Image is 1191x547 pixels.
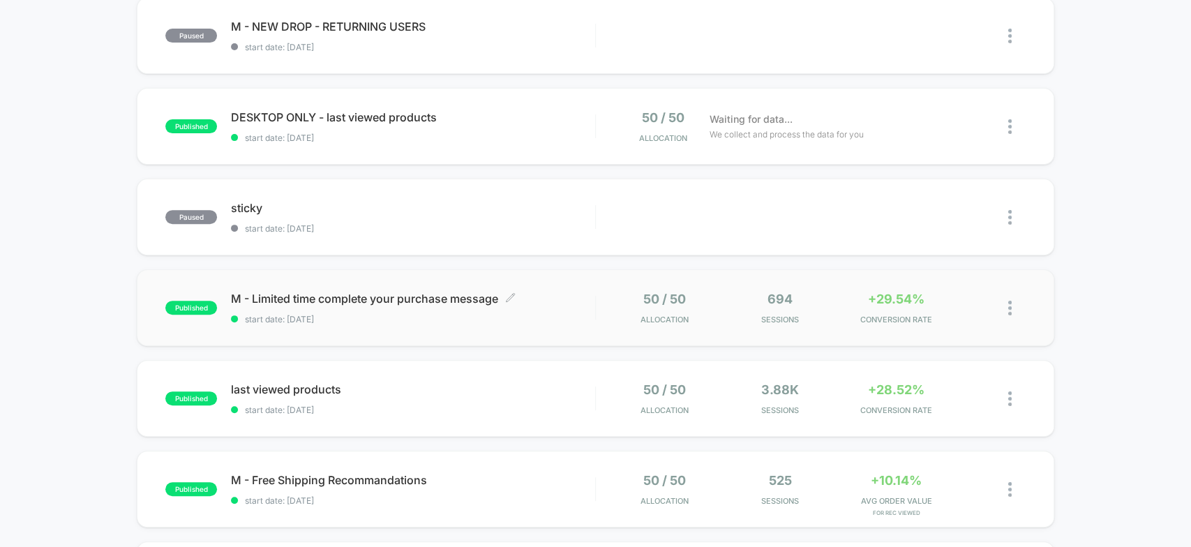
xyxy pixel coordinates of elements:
span: 50 / 50 [643,473,686,488]
span: paused [165,210,217,224]
span: start date: [DATE] [231,42,594,52]
img: close [1008,29,1012,43]
span: published [165,391,217,405]
span: Sessions [726,405,834,415]
span: CONVERSION RATE [841,315,950,324]
span: for Rec Viewed [841,509,950,516]
span: 694 [767,292,793,306]
span: Sessions [726,315,834,324]
span: published [165,301,217,315]
img: close [1008,301,1012,315]
span: Allocation [639,133,687,143]
span: 50 / 50 [642,110,684,125]
span: 50 / 50 [643,382,686,397]
span: Sessions [726,496,834,506]
span: M - Limited time complete your purchase message [231,292,594,306]
span: 50 / 50 [643,292,686,306]
span: +28.52% [868,382,924,397]
span: paused [165,29,217,43]
span: last viewed products [231,382,594,396]
span: M - Free Shipping Recommandations [231,473,594,487]
span: start date: [DATE] [231,495,594,506]
span: start date: [DATE] [231,405,594,415]
span: start date: [DATE] [231,223,594,234]
span: AVG ORDER VALUE [841,496,950,506]
span: published [165,482,217,496]
span: +10.14% [871,473,922,488]
img: close [1008,482,1012,497]
span: sticky [231,201,594,215]
span: 525 [769,473,792,488]
img: close [1008,119,1012,134]
span: +29.54% [868,292,924,306]
span: published [165,119,217,133]
span: Allocation [641,405,689,415]
span: Allocation [641,496,689,506]
img: close [1008,210,1012,225]
img: close [1008,391,1012,406]
span: DESKTOP ONLY - last viewed products [231,110,594,124]
span: 3.88k [761,382,799,397]
span: We collect and process the data for you [710,128,864,141]
span: Waiting for data... [710,112,793,127]
span: start date: [DATE] [231,314,594,324]
span: M - NEW DROP - RETURNING USERS [231,20,594,33]
span: start date: [DATE] [231,133,594,143]
span: Allocation [641,315,689,324]
span: CONVERSION RATE [841,405,950,415]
